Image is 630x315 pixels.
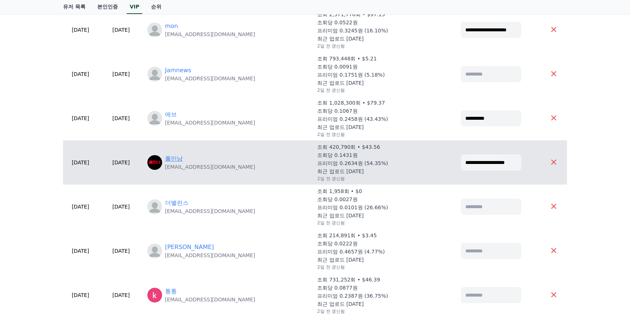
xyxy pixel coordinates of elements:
a: 에브 [165,110,177,119]
p: 프리미엄 0.2387원 (36.75%) [317,292,388,300]
img: profile_blank.webp [147,67,162,81]
img: https://cdn.creward.net/profile/user/profile_blank.webp [147,111,162,126]
a: Home [2,234,49,252]
p: 프리미엄 0.3245원 (16.10%) [317,27,388,34]
p: [EMAIL_ADDRESS][DOMAIN_NAME] [165,119,255,126]
p: 프리미엄 0.2458원 (43.43%) [317,115,388,123]
p: 프리미엄 0.0101원 (26.66%) [317,204,388,211]
p: 조회당 0.0522원 [317,19,357,26]
p: 2일 전 갱신됨 [317,308,345,314]
p: 조회 214,891회 • $3.45 [317,232,377,239]
p: 최근 업로드 [DATE] [317,168,364,175]
td: [DATE] [63,140,98,185]
td: [DATE] [98,52,144,96]
p: 프리미엄 0.2634원 (54.35%) [317,160,388,167]
p: 2일 전 갱신됨 [317,176,345,182]
p: 조회당 0.0027원 [317,196,357,203]
p: [EMAIL_ADDRESS][DOMAIN_NAME] [165,252,255,259]
p: 조회당 0.0222원 [317,240,357,247]
span: Messages [61,245,83,251]
img: profile_blank.webp [147,22,162,37]
img: https://lh3.googleusercontent.com/a/ACg8ocIBnWwqV0eXG_KuFoolGCfr3AxDWXc-3Vl4NaZtHcYys-323Q=s96-c [147,288,162,302]
td: [DATE] [63,8,98,52]
p: [EMAIL_ADDRESS][DOMAIN_NAME] [165,75,255,82]
p: [EMAIL_ADDRESS][DOMAIN_NAME] [165,207,255,215]
p: 최근 업로드 [DATE] [317,212,364,219]
p: 조회당 0.0877원 [317,284,357,291]
p: 조회 1,958회 • $0 [317,188,362,195]
p: 2일 전 갱신됨 [317,220,345,226]
p: 조회당 0.0091원 [317,63,357,70]
a: Messages [49,234,95,252]
img: https://lh3.googleusercontent.com/a/ACg8ocIRkcOePDkb8G556KPr_g5gDUzm96TACHS6QOMRMdmg6EqxY2Y=s96-c [147,155,162,170]
a: 통통 [165,287,177,296]
span: Home [19,245,32,251]
span: Settings [109,245,127,251]
p: 2일 전 갱신됨 [317,43,345,49]
a: 더밸런스 [165,199,189,207]
p: 2일 전 갱신됨 [317,132,345,137]
p: 최근 업로드 [DATE] [317,79,364,87]
td: [DATE] [63,96,98,140]
p: 조회 420,790회 • $43.56 [317,143,380,151]
p: 조회 793,448회 • $5.21 [317,55,377,62]
img: profile_blank.webp [147,244,162,258]
p: [EMAIL_ADDRESS][DOMAIN_NAME] [165,296,255,303]
p: 조회 731,252회 • $46.39 [317,276,380,283]
td: [DATE] [63,52,98,96]
img: https://cdn.creward.net/profile/user/profile_blank.webp [147,199,162,214]
p: 최근 업로드 [DATE] [317,35,364,42]
p: 프리미엄 0.1751원 (5.18%) [317,71,385,78]
p: 프리미엄 0.4657원 (4.77%) [317,248,385,255]
a: Jamnews [165,66,192,75]
a: mon [165,22,178,31]
td: [DATE] [98,140,144,185]
td: [DATE] [98,229,144,273]
p: 최근 업로드 [DATE] [317,256,364,263]
a: [PERSON_NAME] [165,243,214,252]
p: 최근 업로드 [DATE] [317,300,364,308]
a: Settings [95,234,141,252]
td: [DATE] [63,229,98,273]
p: 조회당 0.1431원 [317,151,357,159]
p: [EMAIL_ADDRESS][DOMAIN_NAME] [165,163,255,171]
p: 조회 2,571,776회 • $97.15 [317,11,385,18]
td: [DATE] [63,185,98,229]
p: [EMAIL_ADDRESS][DOMAIN_NAME] [165,31,255,38]
td: [DATE] [98,96,144,140]
p: 최근 업로드 [DATE] [317,123,364,131]
td: [DATE] [98,185,144,229]
td: [DATE] [98,8,144,52]
p: 조회 1,028,300회 • $79.37 [317,99,385,106]
p: 조회당 0.1067원 [317,107,357,115]
a: 롤민남 [165,154,183,163]
p: 2일 전 갱신됨 [317,87,345,93]
p: 2일 전 갱신됨 [317,264,345,270]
